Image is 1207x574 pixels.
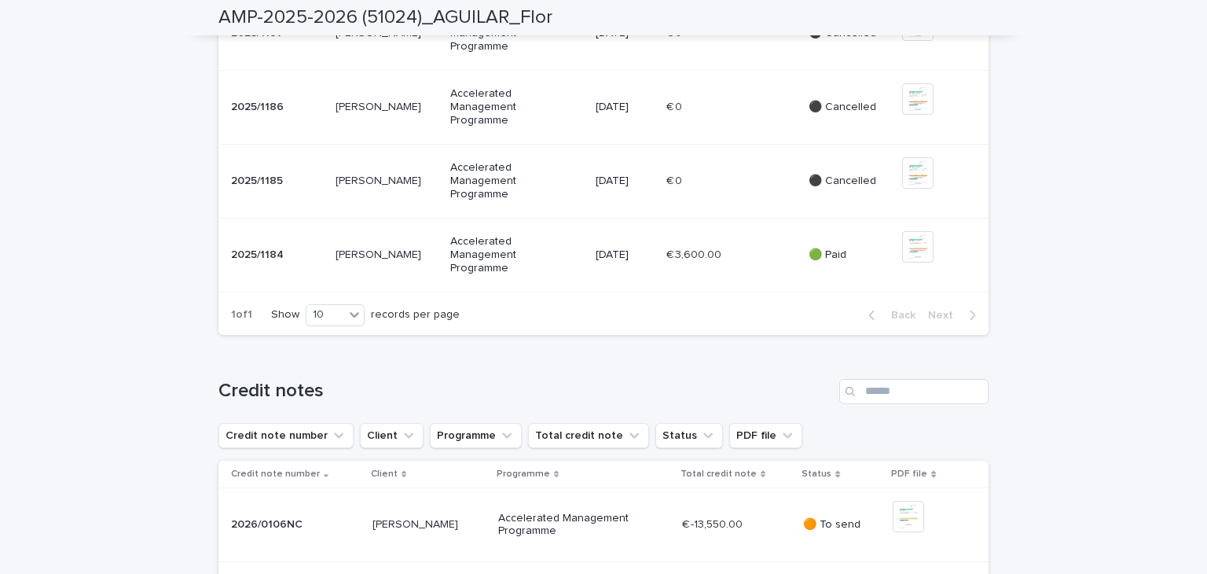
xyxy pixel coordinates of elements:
[891,465,927,483] p: PDF file
[231,465,320,483] p: Credit note number
[371,308,460,322] p: records per page
[218,144,989,218] tr: 2025/11852025/1185 [PERSON_NAME][PERSON_NAME] Accelerated Management Programme[DATE]€ 0€ 0 ⚫ Canc...
[271,308,299,322] p: Show
[856,308,922,322] button: Back
[450,235,563,274] p: Accelerated Management Programme
[371,465,398,483] p: Client
[231,515,306,532] p: 2026/0106NC
[218,218,989,292] tr: 2025/11842025/1184 [PERSON_NAME][PERSON_NAME] Accelerated Management Programme[DATE]€ 3,600.00€ 3...
[218,423,354,448] button: Credit note number
[682,515,746,532] p: € -13,550.00
[218,296,265,334] p: 1 of 1
[839,379,989,404] input: Search
[336,245,424,262] p: [PERSON_NAME]
[666,171,685,188] p: € 0
[882,310,915,321] span: Back
[809,101,890,114] p: ⚫ Cancelled
[497,465,550,483] p: Programme
[360,423,424,448] button: Client
[922,308,989,322] button: Next
[928,310,963,321] span: Next
[809,175,890,188] p: ⚫ Cancelled
[218,380,833,403] h1: Credit notes
[231,98,287,114] p: 2025/1186
[655,423,723,448] button: Status
[218,6,552,29] h2: AMP-2025-2026 (51024)_AGUILAR_Flor
[450,161,563,201] p: Accelerated Management Programme
[666,98,685,114] p: € 0
[231,245,287,262] p: 2025/1184
[306,307,344,323] div: 10
[596,248,654,262] p: [DATE]
[729,423,802,448] button: PDF file
[336,98,424,114] p: [PERSON_NAME]
[528,423,649,448] button: Total credit note
[336,171,424,188] p: [PERSON_NAME]
[372,515,461,532] p: [PERSON_NAME]
[450,87,563,127] p: Accelerated Management Programme
[666,245,725,262] p: € 3,600.00
[596,101,654,114] p: [DATE]
[681,465,757,483] p: Total credit note
[803,518,880,532] p: 🟠 To send
[218,71,989,145] tr: 2025/11862025/1186 [PERSON_NAME][PERSON_NAME] Accelerated Management Programme[DATE]€ 0€ 0 ⚫ Canc...
[498,512,629,539] p: Accelerated Management Programme
[430,423,522,448] button: Programme
[802,465,831,483] p: Status
[231,171,286,188] p: 2025/1185
[596,175,654,188] p: [DATE]
[218,488,989,561] tr: 2026/0106NC2026/0106NC [PERSON_NAME][PERSON_NAME] Accelerated Management Programme€ -13,550.00€ -...
[809,248,890,262] p: 🟢 Paid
